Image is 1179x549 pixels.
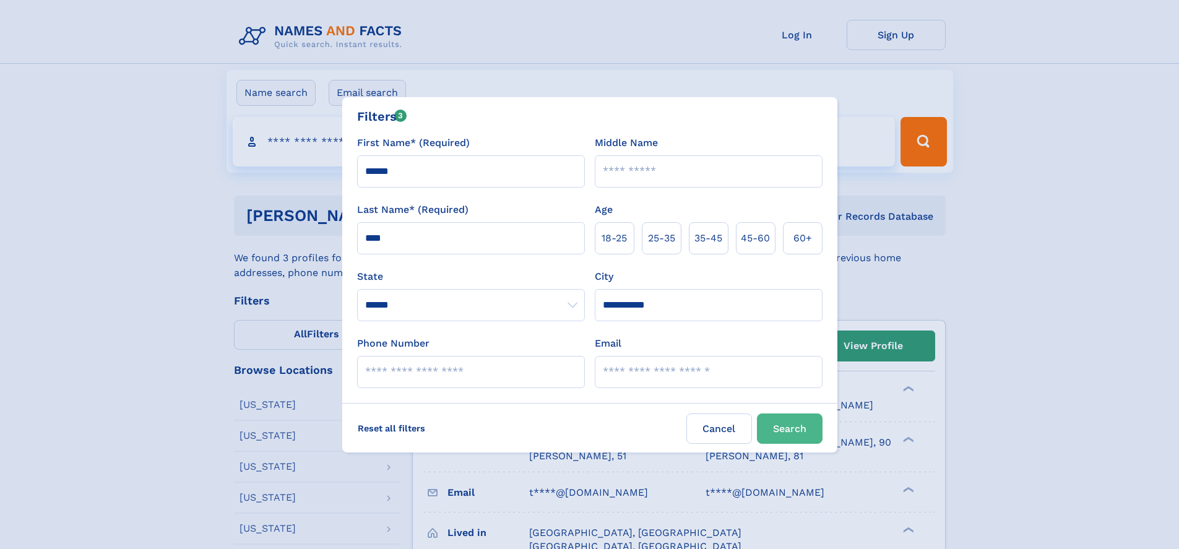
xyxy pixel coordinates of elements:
[357,136,470,150] label: First Name* (Required)
[595,269,613,284] label: City
[602,231,627,246] span: 18‑25
[686,413,752,444] label: Cancel
[350,413,433,443] label: Reset all filters
[595,202,613,217] label: Age
[648,231,675,246] span: 25‑35
[793,231,812,246] span: 60+
[595,336,621,351] label: Email
[741,231,770,246] span: 45‑60
[357,107,407,126] div: Filters
[357,336,430,351] label: Phone Number
[595,136,658,150] label: Middle Name
[694,231,722,246] span: 35‑45
[357,269,585,284] label: State
[357,202,469,217] label: Last Name* (Required)
[757,413,823,444] button: Search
